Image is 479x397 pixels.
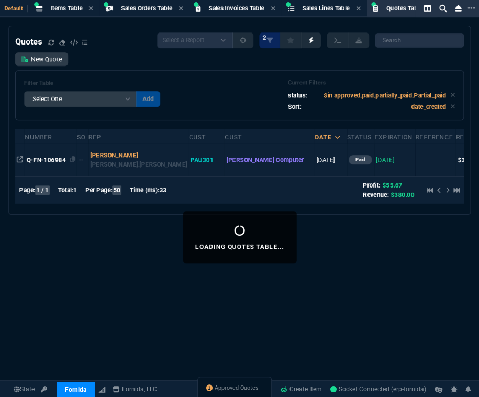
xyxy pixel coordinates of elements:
[121,5,172,12] span: Sales Orders Table
[79,155,84,164] div: --
[363,182,380,189] span: Profit:
[19,186,35,194] span: Page:
[288,79,455,86] h6: Current Filters
[330,384,426,394] a: uTmJIHxxXEyBHatFAAE-
[215,384,259,392] span: Approved Quotes
[109,384,160,394] a: msbcCompanyName
[386,5,422,12] span: Quotes Table
[130,186,159,194] span: Time (ms):
[435,2,451,15] nx-icon: Search
[112,185,121,195] span: 50
[375,33,464,48] input: Search
[225,133,241,141] div: Cust
[330,385,426,393] span: Socket Connected (erp-fornida)
[363,191,388,198] span: Revenue:
[88,133,101,141] div: Rep
[24,80,160,87] h6: Filter Table
[27,156,66,163] span: Q-FN-106984
[179,5,183,13] nx-icon: Close Tab
[90,160,187,169] p: [PERSON_NAME].[PERSON_NAME]
[73,186,77,194] span: 1
[10,384,38,394] a: Global State
[262,34,266,42] span: 2
[77,133,85,141] div: SO
[467,3,475,13] nx-icon: Open New Tab
[90,150,187,160] p: [PERSON_NAME]
[415,133,452,141] div: Reference
[88,144,188,176] td: double click to filter by Rep
[25,133,52,141] div: Number
[276,381,326,397] a: Create Item
[324,92,446,99] code: $in approved,paid,partially_paid,Partial_paid
[58,186,73,194] span: Total:
[85,186,112,194] span: Per Page:
[374,133,413,141] div: Expiration
[226,156,303,163] span: [PERSON_NAME] Computer
[38,384,50,394] a: API TOKEN
[288,102,301,112] p: Sort:
[415,144,455,176] td: undefined
[288,91,307,100] p: status:
[411,103,446,111] code: date_created
[374,144,416,176] td: [DATE]
[191,156,214,163] span: PAU301
[15,52,68,66] a: New Quote
[303,5,350,12] span: Sales Lines Table
[77,144,88,176] td: Open SO in Expanded View
[315,144,347,176] td: [DATE]
[382,182,402,189] span: $55.67
[15,36,42,48] h4: Quotes
[347,133,372,141] div: Status
[391,191,414,198] span: $380.00
[451,2,465,15] nx-icon: Close Workbench
[35,185,50,195] span: 1 / 1
[271,5,275,13] nx-icon: Close Tab
[356,5,361,13] nx-icon: Close Tab
[159,186,166,194] span: 33
[51,5,82,12] span: Items Table
[4,5,28,12] span: Default
[315,133,331,141] div: Date
[195,242,284,251] p: Loading Quotes Table...
[419,2,435,15] nx-icon: Split Panels
[88,5,93,13] nx-icon: Close Tab
[17,156,23,163] nx-icon: Open In Opposite Panel
[209,5,264,12] span: Sales Invoices Table
[458,156,472,163] span: $380
[188,133,205,141] div: Cust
